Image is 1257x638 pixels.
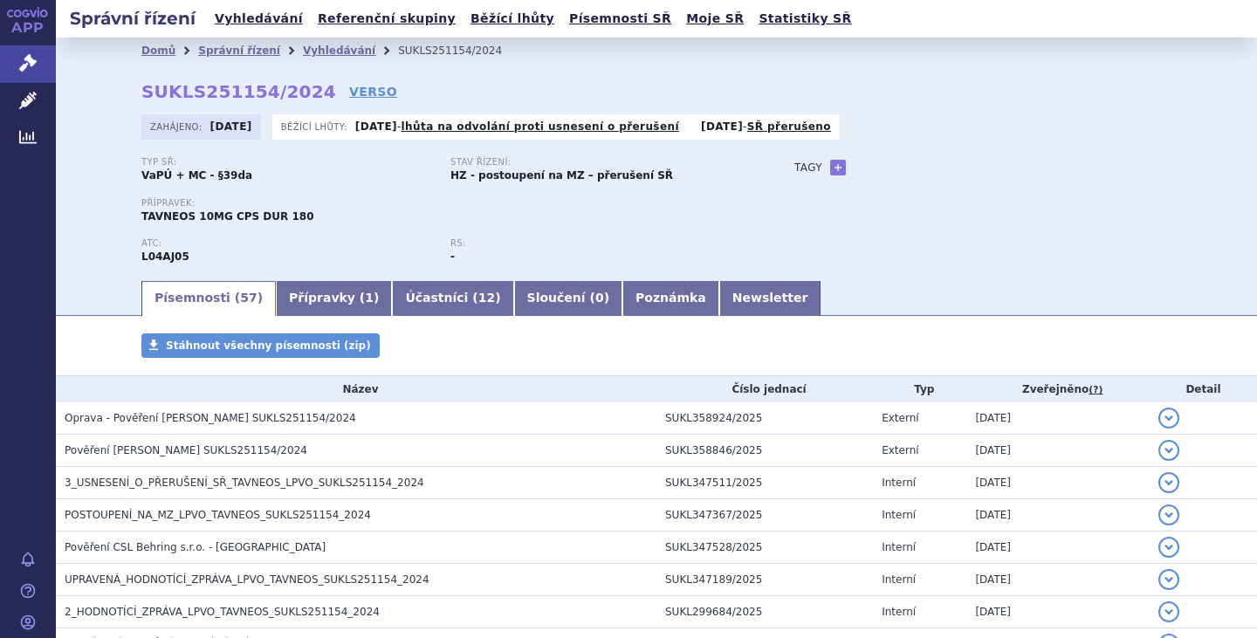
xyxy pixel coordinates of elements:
[656,532,873,564] td: SUKL347528/2025
[141,281,276,316] a: Písemnosti (57)
[355,120,679,134] p: -
[622,281,719,316] a: Poznámka
[349,83,397,100] a: VERSO
[276,281,392,316] a: Přípravky (1)
[313,7,461,31] a: Referenční skupiny
[1158,601,1179,622] button: detail
[65,477,424,489] span: 3_USNESENÍ_O_PŘERUŠENÍ_SŘ_TAVNEOS_LPVO_SUKLS251154_2024
[882,444,918,456] span: Externí
[966,435,1150,467] td: [DATE]
[150,120,205,134] span: Zahájeno:
[65,541,326,553] span: Pověření CSL Behring s.r.o. - Doležel
[966,467,1150,499] td: [DATE]
[966,532,1150,564] td: [DATE]
[966,376,1150,402] th: Zveřejněno
[966,564,1150,596] td: [DATE]
[753,7,856,31] a: Statistiky SŘ
[141,333,380,358] a: Stáhnout všechny písemnosti (zip)
[701,120,831,134] p: -
[478,291,495,305] span: 12
[564,7,677,31] a: Písemnosti SŘ
[681,7,749,31] a: Moje SŘ
[392,281,513,316] a: Účastníci (12)
[166,340,371,352] span: Stáhnout všechny písemnosti (zip)
[882,509,916,521] span: Interní
[794,157,822,178] h3: Tagy
[303,45,375,57] a: Vyhledávání
[141,157,433,168] p: Typ SŘ:
[65,444,307,456] span: Pověření Jan Doležel SUKLS251154/2024
[656,564,873,596] td: SUKL347189/2025
[450,169,673,182] strong: HZ - postoupení na MZ – přerušení SŘ
[656,467,873,499] td: SUKL347511/2025
[873,376,966,402] th: Typ
[966,402,1150,435] td: [DATE]
[198,45,280,57] a: Správní řízení
[1158,408,1179,429] button: detail
[656,596,873,628] td: SUKL299684/2025
[355,120,397,133] strong: [DATE]
[1158,472,1179,493] button: detail
[966,596,1150,628] td: [DATE]
[966,499,1150,532] td: [DATE]
[719,281,821,316] a: Newsletter
[656,499,873,532] td: SUKL347367/2025
[882,541,916,553] span: Interní
[209,7,308,31] a: Vyhledávání
[56,376,656,402] th: Název
[56,6,209,31] h2: Správní řízení
[882,606,916,618] span: Interní
[450,250,455,263] strong: -
[450,238,742,249] p: RS:
[465,7,560,31] a: Běžící lhůty
[882,412,918,424] span: Externí
[240,291,257,305] span: 57
[656,402,873,435] td: SUKL358924/2025
[747,120,831,133] a: SŘ přerušeno
[1158,537,1179,558] button: detail
[141,169,252,182] strong: VaPÚ + MC - §39da
[1158,569,1179,590] button: detail
[141,238,433,249] p: ATC:
[882,573,916,586] span: Interní
[1150,376,1257,402] th: Detail
[65,412,356,424] span: Oprava - Pověření Jan Doležel SUKLS251154/2024
[1158,440,1179,461] button: detail
[65,606,380,618] span: 2_HODNOTÍCÍ_ZPRÁVA_LPVO_TAVNEOS_SUKLS251154_2024
[450,157,742,168] p: Stav řízení:
[141,198,759,209] p: Přípravek:
[65,573,429,586] span: UPRAVENÁ_HODNOTÍCÍ_ZPRÁVA_LPVO_TAVNEOS_SUKLS251154_2024
[141,45,175,57] a: Domů
[141,210,314,223] span: TAVNEOS 10MG CPS DUR 180
[281,120,351,134] span: Běžící lhůty:
[1089,384,1102,396] abbr: (?)
[141,250,189,263] strong: AVAKOPAN
[398,38,525,64] li: SUKLS251154/2024
[595,291,604,305] span: 0
[656,435,873,467] td: SUKL358846/2025
[141,81,336,102] strong: SUKLS251154/2024
[830,160,846,175] a: +
[701,120,743,133] strong: [DATE]
[210,120,252,133] strong: [DATE]
[882,477,916,489] span: Interní
[402,120,679,133] a: lhůta na odvolání proti usnesení o přerušení
[514,281,622,316] a: Sloučení (0)
[65,509,371,521] span: POSTOUPENÍ_NA_MZ_LPVO_TAVNEOS_SUKLS251154_2024
[1158,504,1179,525] button: detail
[656,376,873,402] th: Číslo jednací
[365,291,374,305] span: 1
